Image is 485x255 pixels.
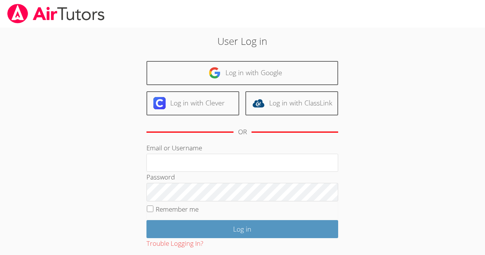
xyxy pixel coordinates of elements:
img: airtutors_banner-c4298cdbf04f3fff15de1276eac7730deb9818008684d7c2e4769d2f7ddbe033.png [7,4,105,23]
label: Password [146,173,175,181]
h2: User Log in [112,34,373,48]
label: Email or Username [146,143,202,152]
img: google-logo-50288ca7cdecda66e5e0955fdab243c47b7ad437acaf1139b6f446037453330a.svg [209,67,221,79]
a: Log in with Google [146,61,338,85]
input: Log in [146,220,338,238]
img: classlink-logo-d6bb404cc1216ec64c9a2012d9dc4662098be43eaf13dc465df04b49fa7ab582.svg [252,97,265,109]
label: Remember me [156,205,199,214]
div: OR [238,127,247,138]
img: clever-logo-6eab21bc6e7a338710f1a6ff85c0baf02591cd810cc4098c63d3a4b26e2feb20.svg [153,97,166,109]
button: Trouble Logging In? [146,238,203,249]
a: Log in with Clever [146,91,239,115]
a: Log in with ClassLink [245,91,338,115]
